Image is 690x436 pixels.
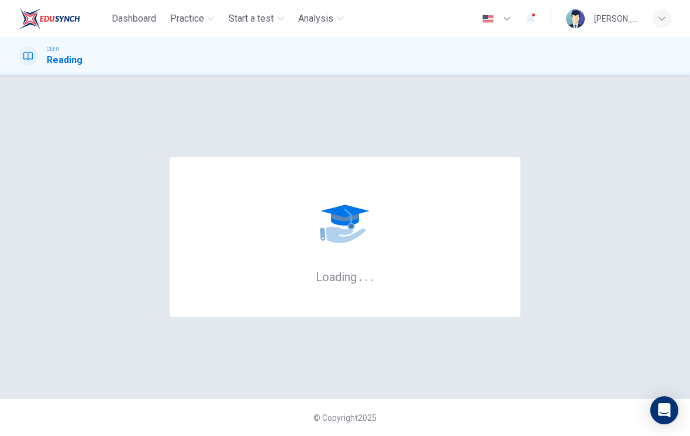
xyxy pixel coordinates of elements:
[107,8,161,29] button: Dashboard
[313,413,377,423] span: © Copyright 2025
[594,12,639,26] div: [PERSON_NAME] [PERSON_NAME] [PERSON_NAME]
[19,7,107,30] a: EduSynch logo
[364,266,368,285] h6: .
[229,12,274,26] span: Start a test
[358,266,363,285] h6: .
[47,53,82,67] h1: Reading
[47,45,59,53] span: CEFR
[19,7,80,30] img: EduSynch logo
[650,396,678,424] div: Open Intercom Messenger
[294,8,349,29] button: Analysis
[481,15,495,23] img: en
[316,269,374,284] h6: Loading
[298,12,333,26] span: Analysis
[224,8,289,29] button: Start a test
[112,12,156,26] span: Dashboard
[165,8,219,29] button: Practice
[566,9,585,28] img: Profile picture
[370,266,374,285] h6: .
[170,12,204,26] span: Practice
